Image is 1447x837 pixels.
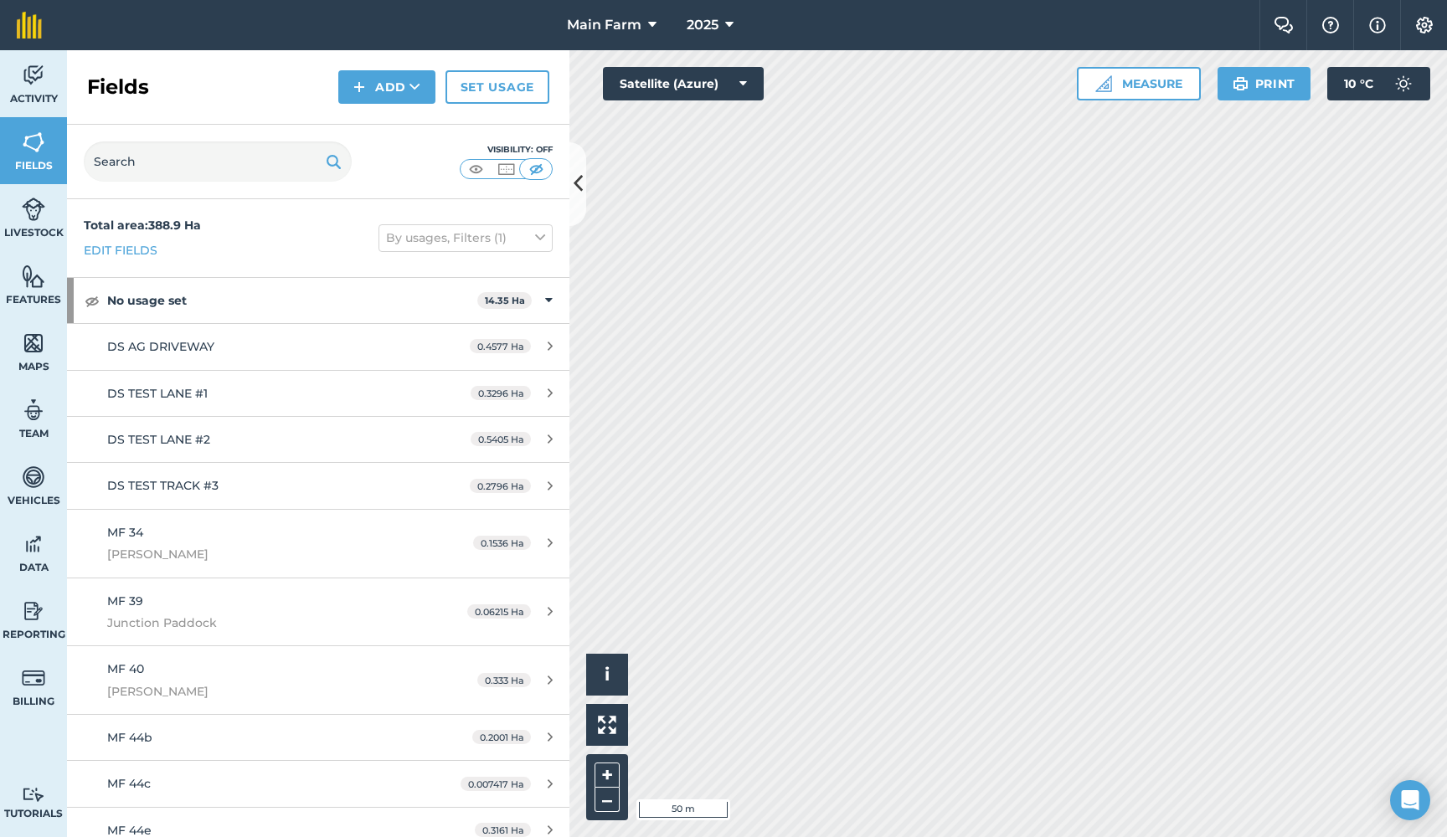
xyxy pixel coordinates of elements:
[1095,75,1112,92] img: Ruler icon
[461,777,531,791] span: 0.007417 Ha
[477,673,531,687] span: 0.333 Ha
[107,386,208,401] span: DS TEST LANE #1
[107,593,143,608] span: MF 39
[1077,67,1201,100] button: Measure
[445,70,549,104] a: Set usage
[338,70,435,104] button: Add
[22,598,45,624] img: svg+xml;base64,PD94bWwgdmVyc2lvbj0iMS4wIiBlbmNvZGluZz0idXRmLTgiPz4KPCEtLSBHZW5lcmF0b3I6IEFkb2JlIE...
[459,143,553,157] div: Visibility: Off
[22,331,45,356] img: svg+xml;base64,PHN2ZyB4bWxucz0iaHR0cDovL3d3dy53My5vcmcvMjAwMC9zdmciIHdpZHRoPSI1NiIgaGVpZ2h0PSI2MC...
[107,478,219,493] span: DS TEST TRACK #3
[466,161,487,177] img: svg+xml;base64,PHN2ZyB4bWxucz0iaHR0cDovL3d3dy53My5vcmcvMjAwMC9zdmciIHdpZHRoPSI1MCIgaGVpZ2h0PSI0MC...
[67,761,569,806] a: MF 44c0.007417 Ha
[1321,17,1341,33] img: A question mark icon
[22,665,45,691] img: svg+xml;base64,PD94bWwgdmVyc2lvbj0iMS4wIiBlbmNvZGluZz0idXRmLTgiPz4KPCEtLSBHZW5lcmF0b3I6IEFkb2JlIE...
[22,130,45,155] img: svg+xml;base64,PHN2ZyB4bWxucz0iaHR0cDovL3d3dy53My5vcmcvMjAwMC9zdmciIHdpZHRoPSI1NiIgaGVpZ2h0PSI2MC...
[107,545,422,563] span: [PERSON_NAME]
[1414,17,1434,33] img: A cog icon
[471,386,531,400] span: 0.3296 Ha
[475,823,531,837] span: 0.3161 Ha
[107,278,477,323] strong: No usage set
[595,788,620,812] button: –
[471,432,531,446] span: 0.5405 Ha
[470,479,531,493] span: 0.2796 Ha
[485,295,525,306] strong: 14.35 Ha
[84,218,201,233] strong: Total area : 388.9 Ha
[22,197,45,222] img: svg+xml;base64,PD94bWwgdmVyc2lvbj0iMS4wIiBlbmNvZGluZz0idXRmLTgiPz4KPCEtLSBHZW5lcmF0b3I6IEFkb2JlIE...
[107,432,210,447] span: DS TEST LANE #2
[67,646,569,714] a: MF 40[PERSON_NAME]0.333 Ha
[470,339,531,353] span: 0.4577 Ha
[17,12,42,39] img: fieldmargin Logo
[687,15,718,35] span: 2025
[67,715,569,760] a: MF 44b0.2001 Ha
[22,787,45,803] img: svg+xml;base64,PD94bWwgdmVyc2lvbj0iMS4wIiBlbmNvZGluZz0idXRmLTgiPz4KPCEtLSBHZW5lcmF0b3I6IEFkb2JlIE...
[467,604,531,619] span: 0.06215 Ha
[603,67,764,100] button: Satellite (Azure)
[67,417,569,462] a: DS TEST LANE #20.5405 Ha
[526,161,547,177] img: svg+xml;base64,PHN2ZyB4bWxucz0iaHR0cDovL3d3dy53My5vcmcvMjAwMC9zdmciIHdpZHRoPSI1MCIgaGVpZ2h0PSI0MC...
[67,578,569,646] a: MF 39Junction Paddock0.06215 Ha
[22,398,45,423] img: svg+xml;base64,PD94bWwgdmVyc2lvbj0iMS4wIiBlbmNvZGluZz0idXRmLTgiPz4KPCEtLSBHZW5lcmF0b3I6IEFkb2JlIE...
[107,682,422,701] span: [PERSON_NAME]
[107,525,143,540] span: MF 34
[67,324,569,369] a: DS AG DRIVEWAY0.4577 Ha
[1369,15,1386,35] img: svg+xml;base64,PHN2ZyB4bWxucz0iaHR0cDovL3d3dy53My5vcmcvMjAwMC9zdmciIHdpZHRoPSIxNyIgaGVpZ2h0PSIxNy...
[22,264,45,289] img: svg+xml;base64,PHN2ZyB4bWxucz0iaHR0cDovL3d3dy53My5vcmcvMjAwMC9zdmciIHdpZHRoPSI1NiIgaGVpZ2h0PSI2MC...
[326,151,342,172] img: svg+xml;base64,PHN2ZyB4bWxucz0iaHR0cDovL3d3dy53My5vcmcvMjAwMC9zdmciIHdpZHRoPSIxOSIgaGVpZ2h0PSIyNC...
[1274,17,1294,33] img: Two speech bubbles overlapping with the left bubble in the forefront
[1344,67,1373,100] span: 10 ° C
[598,716,616,734] img: Four arrows, one pointing top left, one top right, one bottom right and the last bottom left
[1233,74,1249,94] img: svg+xml;base64,PHN2ZyB4bWxucz0iaHR0cDovL3d3dy53My5vcmcvMjAwMC9zdmciIHdpZHRoPSIxOSIgaGVpZ2h0PSIyNC...
[1327,67,1430,100] button: 10 °C
[1387,67,1420,100] img: svg+xml;base64,PD94bWwgdmVyc2lvbj0iMS4wIiBlbmNvZGluZz0idXRmLTgiPz4KPCEtLSBHZW5lcmF0b3I6IEFkb2JlIE...
[1218,67,1311,100] button: Print
[22,63,45,88] img: svg+xml;base64,PD94bWwgdmVyc2lvbj0iMS4wIiBlbmNvZGluZz0idXRmLTgiPz4KPCEtLSBHZW5lcmF0b3I6IEFkb2JlIE...
[85,290,100,311] img: svg+xml;base64,PHN2ZyB4bWxucz0iaHR0cDovL3d3dy53My5vcmcvMjAwMC9zdmciIHdpZHRoPSIxOCIgaGVpZ2h0PSIyNC...
[378,224,553,251] button: By usages, Filters (1)
[107,776,151,791] span: MF 44c
[595,763,620,788] button: +
[22,531,45,557] img: svg+xml;base64,PD94bWwgdmVyc2lvbj0iMS4wIiBlbmNvZGluZz0idXRmLTgiPz4KPCEtLSBHZW5lcmF0b3I6IEFkb2JlIE...
[84,141,352,182] input: Search
[605,664,610,685] span: i
[107,614,422,632] span: Junction Paddock
[472,730,531,744] span: 0.2001 Ha
[496,161,517,177] img: svg+xml;base64,PHN2ZyB4bWxucz0iaHR0cDovL3d3dy53My5vcmcvMjAwMC9zdmciIHdpZHRoPSI1MCIgaGVpZ2h0PSI0MC...
[107,661,144,676] span: MF 40
[107,339,214,354] span: DS AG DRIVEWAY
[87,74,149,100] h2: Fields
[567,15,641,35] span: Main Farm
[67,371,569,416] a: DS TEST LANE #10.3296 Ha
[586,654,628,696] button: i
[353,77,365,97] img: svg+xml;base64,PHN2ZyB4bWxucz0iaHR0cDovL3d3dy53My5vcmcvMjAwMC9zdmciIHdpZHRoPSIxNCIgaGVpZ2h0PSIyNC...
[84,241,157,259] a: Edit fields
[473,536,531,550] span: 0.1536 Ha
[67,463,569,508] a: DS TEST TRACK #30.2796 Ha
[67,510,569,578] a: MF 34[PERSON_NAME]0.1536 Ha
[1390,780,1430,820] div: Open Intercom Messenger
[67,278,569,323] div: No usage set14.35 Ha
[107,730,152,745] span: MF 44b
[22,465,45,490] img: svg+xml;base64,PD94bWwgdmVyc2lvbj0iMS4wIiBlbmNvZGluZz0idXRmLTgiPz4KPCEtLSBHZW5lcmF0b3I6IEFkb2JlIE...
